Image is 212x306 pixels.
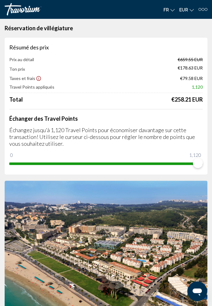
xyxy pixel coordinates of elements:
span: fr [163,7,169,12]
span: 1,120 [188,151,202,159]
span: Travel Points appliqués [9,84,54,90]
h3: Résumé des prix [9,44,203,51]
span: EUR [179,7,188,12]
a: Travorium [5,3,103,15]
span: Taxes et frais [9,76,35,81]
button: Show Taxes and Fees disclaimer [36,75,41,81]
button: Show Taxes and Fees breakdown [9,75,41,81]
span: 0 [9,151,14,159]
span: 1,120 [192,84,203,90]
span: €79.58 EUR [180,76,203,81]
h1: Réservation de villégiature [5,25,207,31]
span: Ton prix [9,66,25,72]
h4: Échanger des Travel Points [9,115,203,122]
div: €258.21 EUR [171,96,203,103]
iframe: Bouton de lancement de la fenêtre de messagerie [187,281,207,301]
p: Échangez jusqu'à 1,120 Travel Points pour économiser davantage sur cette transaction! Utilisez le... [9,127,203,147]
span: €659.55 EUR [178,57,203,62]
span: Total [9,96,23,103]
button: Change currency [179,5,194,14]
button: Change language [163,5,175,14]
span: Prix au détail [9,57,34,62]
span: €178.63 EUR [178,65,203,72]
